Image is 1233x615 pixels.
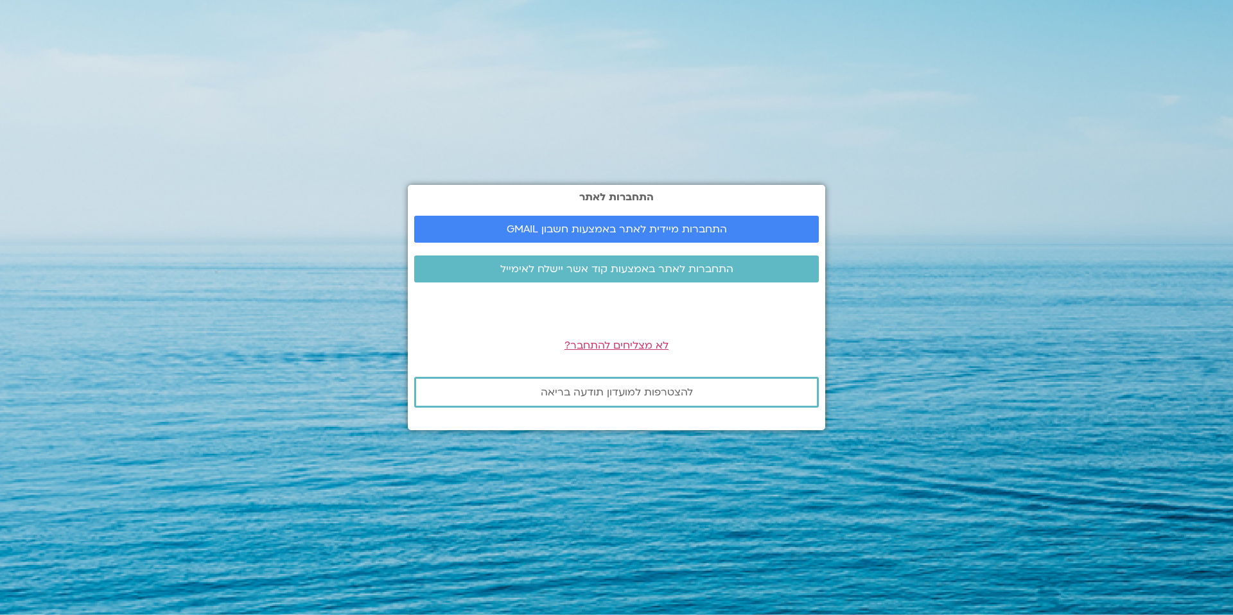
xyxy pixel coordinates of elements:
span: התחברות לאתר באמצעות קוד אשר יישלח לאימייל [500,263,733,275]
h2: התחברות לאתר [414,191,819,203]
a: להצטרפות למועדון תודעה בריאה [414,377,819,408]
a: התחברות לאתר באמצעות קוד אשר יישלח לאימייל [414,256,819,282]
span: התחברות מיידית לאתר באמצעות חשבון GMAIL [507,223,727,235]
a: לא מצליחים להתחבר? [564,338,669,352]
span: להצטרפות למועדון תודעה בריאה [541,386,693,398]
a: התחברות מיידית לאתר באמצעות חשבון GMAIL [414,216,819,243]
